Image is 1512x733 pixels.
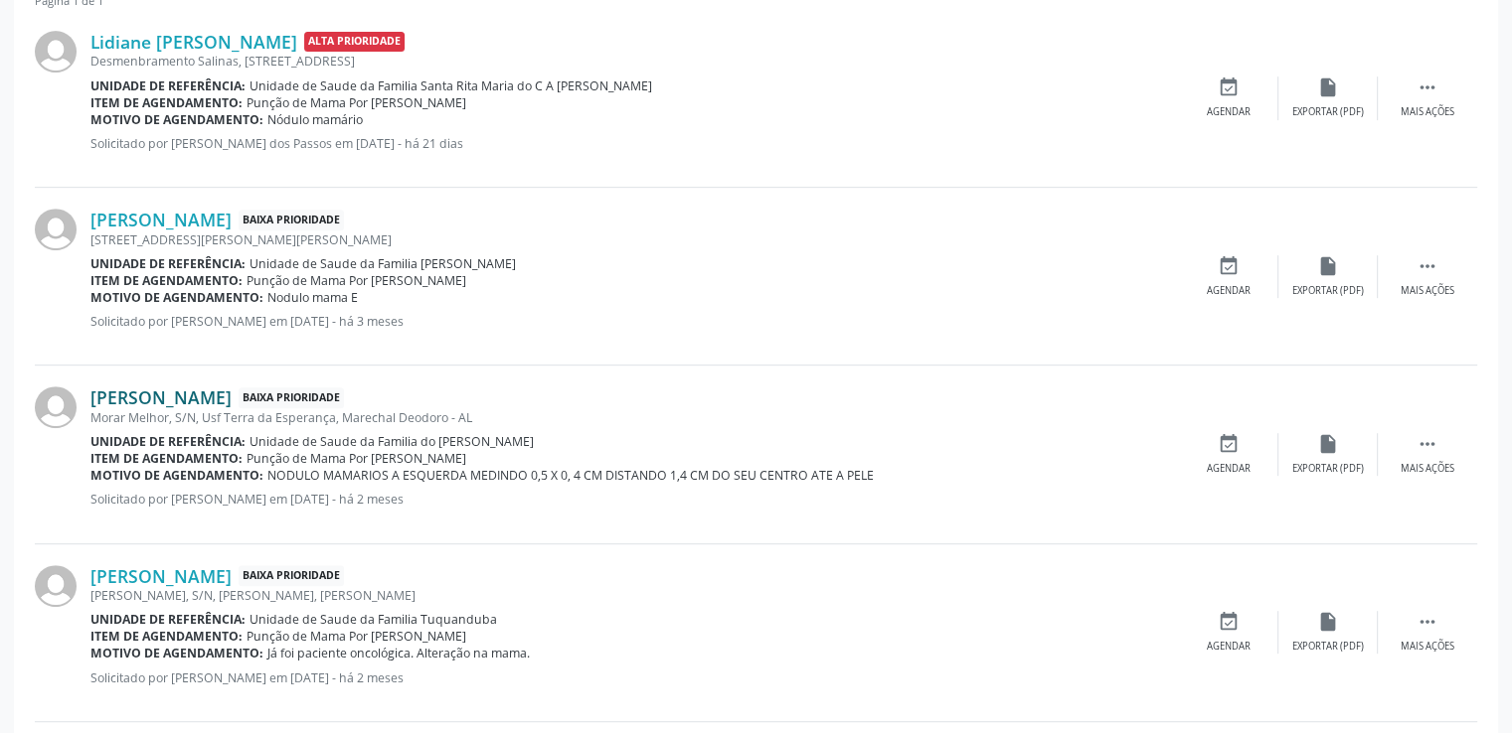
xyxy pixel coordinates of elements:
[1207,640,1251,654] div: Agendar
[247,450,466,467] span: Punção de Mama Por [PERSON_NAME]
[247,272,466,289] span: Punção de Mama Por [PERSON_NAME]
[1417,611,1438,633] i: 
[90,135,1179,152] p: Solicitado por [PERSON_NAME] dos Passos em [DATE] - há 21 dias
[1317,255,1339,277] i: insert_drive_file
[90,31,297,53] a: Lidiane [PERSON_NAME]
[90,433,246,450] b: Unidade de referência:
[90,386,232,408] a: [PERSON_NAME]
[90,409,1179,426] div: Morar Melhor, S/N, Usf Terra da Esperança, Marechal Deodoro - AL
[1207,284,1251,298] div: Agendar
[239,565,344,586] span: Baixa Prioridade
[1292,105,1364,119] div: Exportar (PDF)
[1292,284,1364,298] div: Exportar (PDF)
[90,272,243,289] b: Item de agendamento:
[250,77,652,94] span: Unidade de Saude da Familia Santa Rita Maria do C A [PERSON_NAME]
[90,587,1179,604] div: [PERSON_NAME], S/N, [PERSON_NAME], [PERSON_NAME]
[250,433,534,450] span: Unidade de Saude da Familia do [PERSON_NAME]
[90,491,1179,508] p: Solicitado por [PERSON_NAME] em [DATE] - há 2 meses
[1218,255,1240,277] i: event_available
[1401,105,1454,119] div: Mais ações
[90,77,246,94] b: Unidade de referência:
[90,209,232,230] a: [PERSON_NAME]
[1218,611,1240,633] i: event_available
[35,209,77,250] img: img
[1207,105,1251,119] div: Agendar
[35,31,77,73] img: img
[1417,433,1438,455] i: 
[90,111,263,128] b: Motivo de agendamento:
[1317,433,1339,455] i: insert_drive_file
[247,628,466,645] span: Punção de Mama Por [PERSON_NAME]
[1218,76,1240,98] i: event_available
[1292,640,1364,654] div: Exportar (PDF)
[1417,76,1438,98] i: 
[250,255,516,272] span: Unidade de Saude da Familia [PERSON_NAME]
[90,231,1179,248] div: [STREET_ADDRESS][PERSON_NAME][PERSON_NAME]
[35,565,77,607] img: img
[267,467,874,484] span: NODULO MAMARIOS A ESQUERDA MEDINDO 0,5 X 0, 4 CM DISTANDO 1,4 CM DO SEU CENTRO ATE A PELE
[1317,76,1339,98] i: insert_drive_file
[90,669,1179,686] p: Solicitado por [PERSON_NAME] em [DATE] - há 2 meses
[239,387,344,408] span: Baixa Prioridade
[90,467,263,484] b: Motivo de agendamento:
[304,32,405,53] span: Alta Prioridade
[90,53,1179,70] div: Desmenbramento Salinas, [STREET_ADDRESS]
[1401,284,1454,298] div: Mais ações
[90,313,1179,330] p: Solicitado por [PERSON_NAME] em [DATE] - há 3 meses
[267,111,363,128] span: Nódulo mamário
[267,645,530,661] span: Já foi paciente oncológica. Alteração na mama.
[90,289,263,306] b: Motivo de agendamento:
[35,386,77,428] img: img
[90,255,246,272] b: Unidade de referência:
[90,628,243,645] b: Item de agendamento:
[1417,255,1438,277] i: 
[1401,462,1454,476] div: Mais ações
[239,210,344,230] span: Baixa Prioridade
[250,611,497,628] span: Unidade de Saude da Familia Tuquanduba
[90,565,232,587] a: [PERSON_NAME]
[1292,462,1364,476] div: Exportar (PDF)
[90,645,263,661] b: Motivo de agendamento:
[267,289,358,306] span: Nodulo mama E
[1207,462,1251,476] div: Agendar
[90,611,246,628] b: Unidade de referência:
[90,450,243,467] b: Item de agendamento:
[90,94,243,111] b: Item de agendamento:
[1218,433,1240,455] i: event_available
[247,94,466,111] span: Punção de Mama Por [PERSON_NAME]
[1317,611,1339,633] i: insert_drive_file
[1401,640,1454,654] div: Mais ações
